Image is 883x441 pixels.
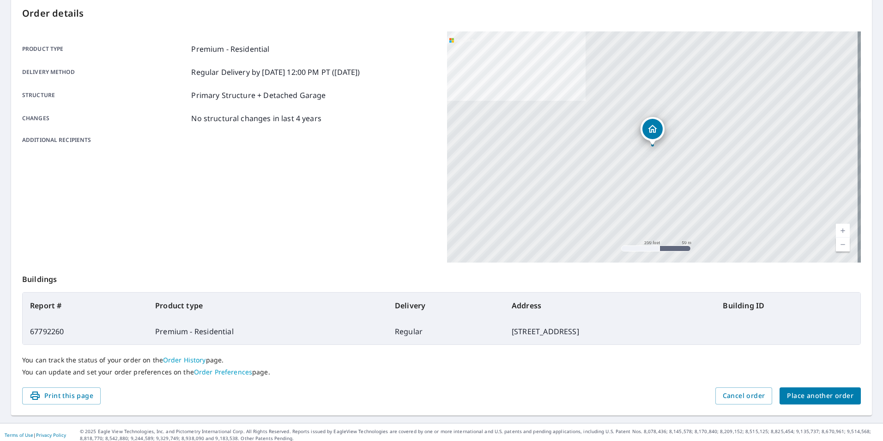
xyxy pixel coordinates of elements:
[22,67,187,78] p: Delivery method
[641,117,665,146] div: Dropped pin, building 1, Residential property, 27 ALEXA CLOSE ROCKY VIEW COUNTY AB T3R1B9
[36,432,66,438] a: Privacy Policy
[148,293,387,318] th: Product type
[387,293,504,318] th: Delivery
[715,293,860,318] th: Building ID
[23,293,148,318] th: Report #
[22,136,187,144] p: Additional recipients
[148,318,387,344] td: Premium - Residential
[22,90,187,101] p: Structure
[191,43,269,55] p: Premium - Residential
[504,293,715,318] th: Address
[22,368,861,376] p: You can update and set your order preferences on the page.
[163,355,206,364] a: Order History
[22,43,187,55] p: Product type
[5,432,66,438] p: |
[22,113,187,124] p: Changes
[836,238,850,251] a: Current Level 17, Zoom Out
[5,432,33,438] a: Terms of Use
[22,356,861,364] p: You can track the status of your order on the page.
[22,387,101,404] button: Print this page
[780,387,861,404] button: Place another order
[194,367,252,376] a: Order Preferences
[191,67,360,78] p: Regular Delivery by [DATE] 12:00 PM PT ([DATE])
[715,387,773,404] button: Cancel order
[836,224,850,238] a: Current Level 17, Zoom In
[723,390,765,402] span: Cancel order
[787,390,853,402] span: Place another order
[191,90,326,101] p: Primary Structure + Detached Garage
[387,318,504,344] td: Regular
[23,318,148,344] td: 67792260
[504,318,715,344] td: [STREET_ADDRESS]
[191,113,321,124] p: No structural changes in last 4 years
[30,390,93,402] span: Print this page
[22,263,861,292] p: Buildings
[22,6,861,20] p: Order details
